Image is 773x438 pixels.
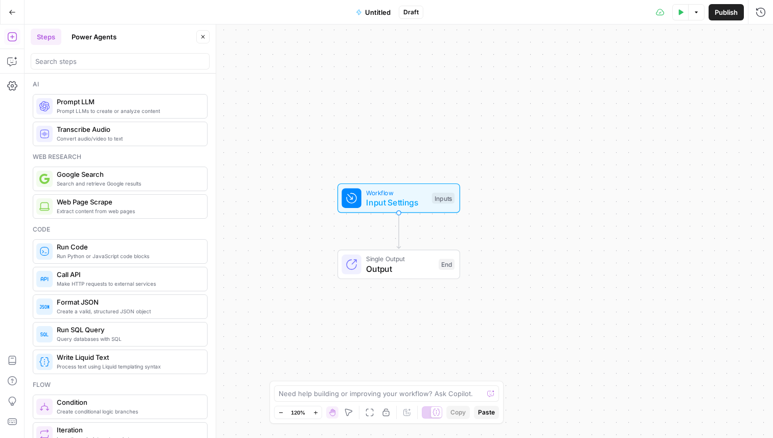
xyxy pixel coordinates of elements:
[366,263,434,275] span: Output
[57,397,199,407] span: Condition
[57,425,199,435] span: Iteration
[57,169,199,179] span: Google Search
[57,134,199,143] span: Convert audio/video to text
[57,107,199,115] span: Prompt LLMs to create or analyze content
[291,408,305,417] span: 120%
[57,325,199,335] span: Run SQL Query
[304,183,494,213] div: WorkflowInput SettingsInputs
[57,280,199,288] span: Make HTTP requests to external services
[366,254,434,264] span: Single Output
[450,408,466,417] span: Copy
[57,179,199,188] span: Search and retrieve Google results
[57,269,199,280] span: Call API
[715,7,738,17] span: Publish
[57,407,199,416] span: Create conditional logic branches
[57,362,199,371] span: Process text using Liquid templating syntax
[57,297,199,307] span: Format JSON
[350,4,397,20] button: Untitled
[366,188,427,197] span: Workflow
[397,213,400,249] g: Edge from start to end
[432,193,454,204] div: Inputs
[403,8,419,17] span: Draft
[57,124,199,134] span: Transcribe Audio
[33,380,208,389] div: Flow
[35,56,205,66] input: Search steps
[33,152,208,162] div: Web research
[57,335,199,343] span: Query databases with SQL
[478,408,495,417] span: Paste
[446,406,470,419] button: Copy
[366,196,427,209] span: Input Settings
[474,406,499,419] button: Paste
[304,250,494,280] div: Single OutputOutputEnd
[33,80,208,89] div: Ai
[57,352,199,362] span: Write Liquid Text
[33,225,208,234] div: Code
[57,307,199,315] span: Create a valid, structured JSON object
[439,259,454,270] div: End
[57,252,199,260] span: Run Python or JavaScript code blocks
[365,7,391,17] span: Untitled
[57,207,199,215] span: Extract content from web pages
[709,4,744,20] button: Publish
[31,29,61,45] button: Steps
[57,97,199,107] span: Prompt LLM
[57,197,199,207] span: Web Page Scrape
[57,242,199,252] span: Run Code
[65,29,123,45] button: Power Agents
